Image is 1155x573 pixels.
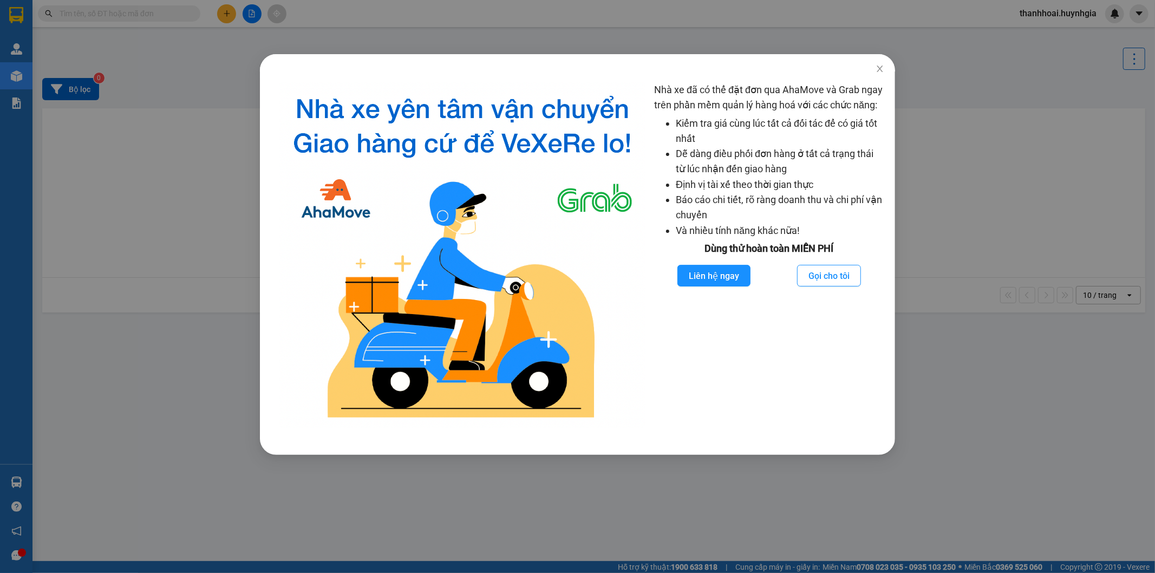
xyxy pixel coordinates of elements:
img: logo [279,82,645,428]
div: Nhà xe đã có thể đặt đơn qua AhaMove và Grab ngay trên phần mềm quản lý hàng hoá với các chức năng: [654,82,884,428]
button: Gọi cho tôi [797,265,861,286]
li: Kiểm tra giá cùng lúc tất cả đối tác để có giá tốt nhất [676,116,884,147]
span: close [876,64,884,73]
li: Định vị tài xế theo thời gian thực [676,177,884,192]
li: Dễ dàng điều phối đơn hàng ở tất cả trạng thái từ lúc nhận đến giao hàng [676,146,884,177]
div: Dùng thử hoàn toàn MIỄN PHÍ [654,241,884,256]
button: Liên hệ ngay [677,265,751,286]
li: Và nhiều tính năng khác nữa! [676,223,884,238]
span: Gọi cho tôi [808,269,850,283]
button: Close [865,54,895,84]
span: Liên hệ ngay [689,269,739,283]
li: Báo cáo chi tiết, rõ ràng doanh thu và chi phí vận chuyển [676,192,884,223]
